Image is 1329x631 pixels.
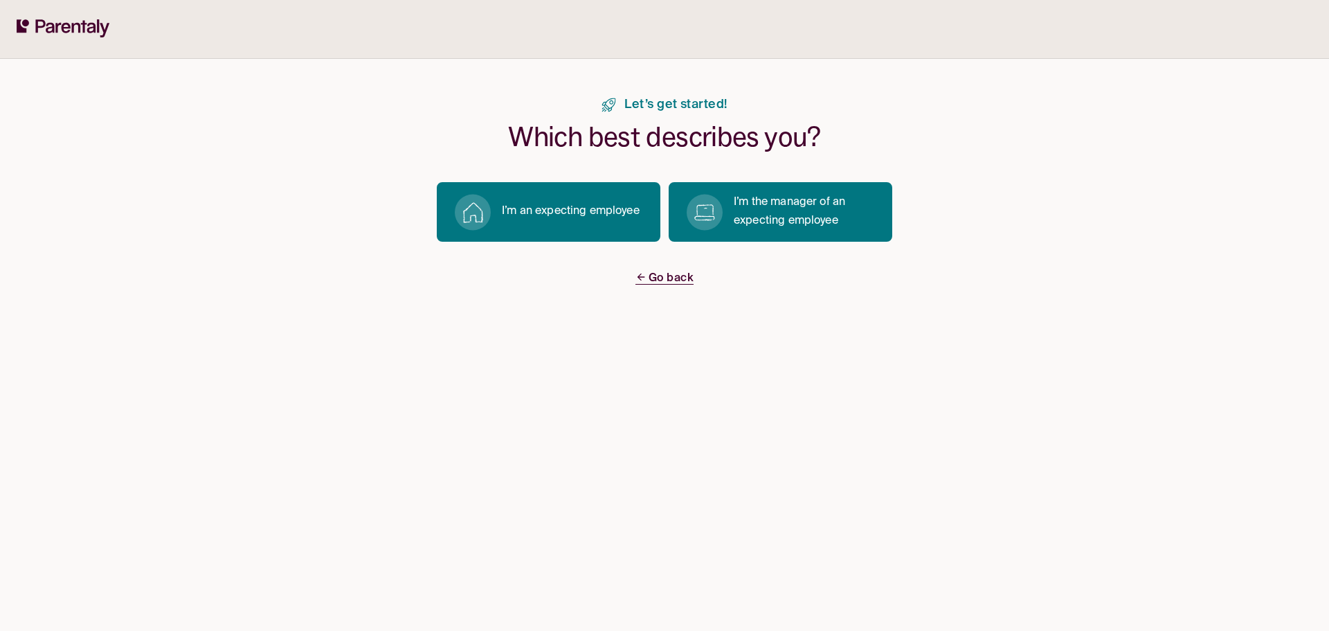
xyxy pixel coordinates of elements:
span: Go back [635,273,694,285]
p: I’m the manager of an expecting employee [734,193,876,231]
h1: Which best describes you? [508,121,820,154]
button: I’m the manager of an expecting employee [669,182,892,242]
a: Go back [635,269,694,288]
button: I’m an expecting employee [437,182,660,242]
p: I’m an expecting employee [502,202,640,221]
span: Let’s get started! [624,98,727,112]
